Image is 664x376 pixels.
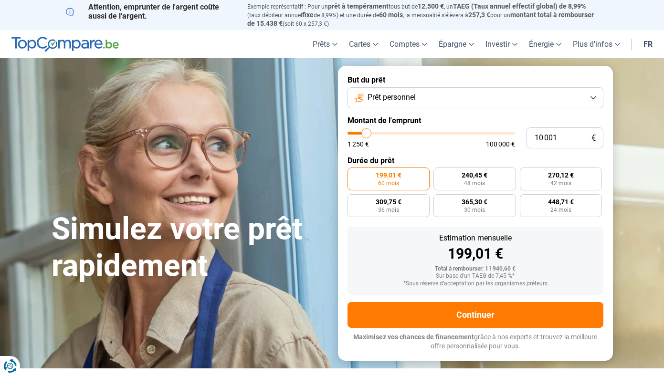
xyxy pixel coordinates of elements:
a: Épargne [433,30,480,58]
label: But du prêt [348,75,603,84]
label: Durée du prêt [348,156,603,165]
span: € [591,134,596,142]
h1: Simulez votre prêt rapidement [52,211,327,284]
p: Attention, emprunter de l'argent coûte aussi de l'argent. [66,2,236,21]
span: 270,12 € [548,172,574,178]
span: 24 mois [550,207,571,213]
span: 1 250 € [348,141,369,147]
div: Sur base d'un TAEG de 7,45 %* [355,273,596,280]
a: fr [638,30,658,58]
span: 60 mois [379,11,403,19]
span: 240,45 € [462,172,487,178]
span: fixe [302,11,314,19]
div: Total à rembourser: 11 940,60 € [355,266,596,272]
span: 309,75 € [376,198,401,205]
p: grâce à nos experts et trouvez la meilleure offre personnalisée pour vous. [348,333,603,351]
span: 365,30 € [462,198,487,205]
label: Montant de l'emprunt [348,116,603,125]
span: montant total à rembourser de 15.438 € [247,11,594,27]
img: TopCompare [11,37,119,52]
span: 448,71 € [548,198,574,205]
span: 36 mois [378,207,399,213]
span: 257,3 € [468,11,490,19]
p: Exemple représentatif : Pour un tous but de , un (taux débiteur annuel de 8,99%) et une durée de ... [247,2,599,28]
button: Continuer [348,302,603,328]
button: Prêt personnel [348,87,603,108]
a: Prêts [307,30,343,58]
span: TAEG (Taux annuel effectif global) de 8,99% [453,2,586,10]
span: 60 mois [378,180,399,186]
a: Énergie [523,30,567,58]
span: 42 mois [550,180,571,186]
a: Comptes [384,30,433,58]
div: *Sous réserve d'acceptation par les organismes prêteurs [355,281,596,287]
div: 199,01 € [355,247,596,261]
a: Plus d'infos [567,30,626,58]
span: 30 mois [464,207,485,213]
span: Prêt personnel [368,92,416,103]
div: Estimation mensuelle [355,234,596,242]
span: 48 mois [464,180,485,186]
a: Investir [480,30,523,58]
span: prêt à tempérament [328,2,389,10]
span: Maximisez vos chances de financement [353,333,474,341]
span: 12.500 € [418,2,444,10]
a: Cartes [343,30,384,58]
span: 199,01 € [376,172,401,178]
span: 100 000 € [486,141,515,147]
